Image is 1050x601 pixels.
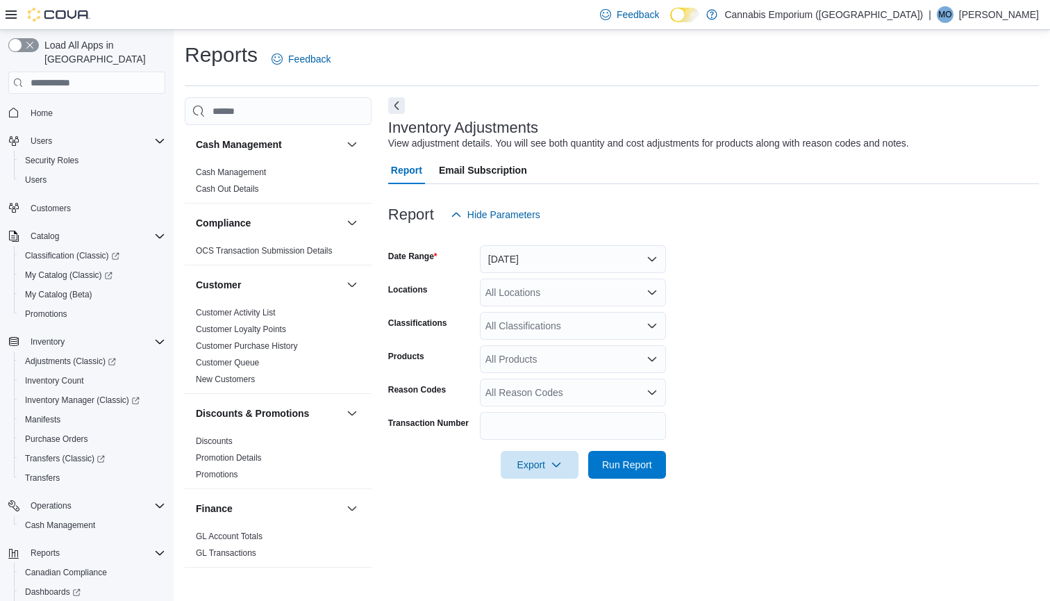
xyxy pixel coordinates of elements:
[14,390,171,410] a: Inventory Manager (Classic)
[25,567,107,578] span: Canadian Compliance
[445,201,546,229] button: Hide Parameters
[39,38,165,66] span: Load All Apps in [GEOGRAPHIC_DATA]
[28,8,90,22] img: Cova
[25,174,47,186] span: Users
[196,138,341,151] button: Cash Management
[196,216,341,230] button: Compliance
[3,496,171,516] button: Operations
[14,563,171,582] button: Canadian Compliance
[344,215,360,231] button: Compliance
[19,411,66,428] a: Manifests
[31,231,59,242] span: Catalog
[196,532,262,541] a: GL Account Totals
[602,458,652,472] span: Run Report
[14,371,171,390] button: Inventory Count
[25,155,78,166] span: Security Roles
[3,332,171,352] button: Inventory
[196,548,256,558] a: GL Transactions
[196,324,286,334] a: Customer Loyalty Points
[14,516,171,535] button: Cash Management
[19,353,165,370] span: Adjustments (Classic)
[25,228,165,245] span: Catalog
[19,372,90,389] a: Inventory Count
[31,135,52,147] span: Users
[19,584,86,600] a: Dashboards
[25,497,77,514] button: Operations
[19,172,52,188] a: Users
[388,418,469,429] label: Transaction Number
[724,6,923,23] p: Cannabis Emporium ([GEOGRAPHIC_DATA])
[196,216,251,230] h3: Compliance
[959,6,1039,23] p: [PERSON_NAME]
[196,358,259,368] a: Customer Queue
[196,167,266,177] a: Cash Management
[14,285,171,304] button: My Catalog (Beta)
[185,242,372,265] div: Compliance
[388,384,446,395] label: Reason Codes
[19,564,165,581] span: Canadian Compliance
[31,203,71,214] span: Customers
[19,306,73,322] a: Promotions
[14,410,171,429] button: Manifests
[196,502,341,516] button: Finance
[31,108,53,119] span: Home
[344,136,360,153] button: Cash Management
[19,152,165,169] span: Security Roles
[938,6,951,23] span: MO
[196,246,333,256] a: OCS Transaction Submission Details
[25,520,95,531] span: Cash Management
[19,411,165,428] span: Manifests
[19,584,165,600] span: Dashboards
[3,543,171,563] button: Reports
[25,200,76,217] a: Customers
[19,517,101,534] a: Cash Management
[588,451,666,479] button: Run Report
[344,277,360,293] button: Customer
[19,470,65,486] a: Transfers
[388,351,424,362] label: Products
[19,450,165,467] span: Transfers (Classic)
[14,352,171,371] a: Adjustments (Classic)
[19,564,112,581] a: Canadian Compliance
[196,470,238,479] a: Promotions
[19,306,165,322] span: Promotions
[196,374,255,384] a: New Customers
[670,22,671,23] span: Dark Mode
[19,517,165,534] span: Cash Management
[31,548,60,559] span: Reports
[388,251,437,262] label: Date Range
[25,497,165,514] span: Operations
[25,395,140,406] span: Inventory Manager (Classic)
[25,586,81,598] span: Dashboards
[196,502,233,516] h3: Finance
[25,414,60,425] span: Manifests
[594,1,665,28] a: Feedback
[19,247,165,264] span: Classification (Classic)
[388,284,428,295] label: Locations
[196,308,276,318] a: Customer Activity List
[288,52,331,66] span: Feedback
[25,199,165,217] span: Customers
[467,208,540,222] span: Hide Parameters
[196,138,282,151] h3: Cash Management
[196,278,341,292] button: Customer
[196,341,298,351] a: Customer Purchase History
[25,545,65,561] button: Reports
[14,170,171,190] button: Users
[25,334,70,350] button: Inventory
[196,453,262,463] a: Promotion Details
[25,472,60,484] span: Transfers
[501,451,578,479] button: Export
[937,6,953,23] div: Mona Ozkurt
[19,172,165,188] span: Users
[388,97,405,114] button: Next
[391,156,422,184] span: Report
[19,372,165,389] span: Inventory Count
[185,41,258,69] h1: Reports
[25,133,165,149] span: Users
[31,500,72,511] span: Operations
[25,375,84,386] span: Inventory Count
[19,152,84,169] a: Security Roles
[3,198,171,218] button: Customers
[388,206,434,223] h3: Report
